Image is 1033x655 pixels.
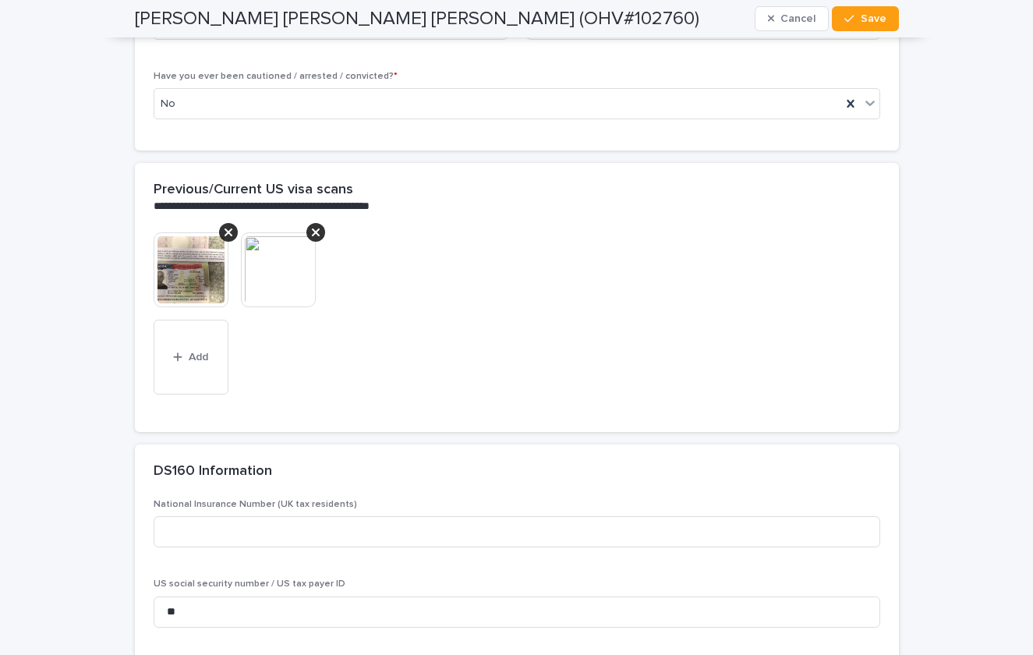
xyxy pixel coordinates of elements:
span: National Insurance Number (UK tax residents) [154,500,357,509]
span: US social security number / US tax payer ID [154,579,345,589]
span: Save [861,13,886,24]
button: Save [832,6,898,31]
button: Cancel [755,6,830,31]
h2: DS160 Information [154,463,272,480]
button: Add [154,320,228,395]
h2: Previous/Current US visa scans [154,182,353,199]
h2: [PERSON_NAME] [PERSON_NAME] [PERSON_NAME] (OHV#102760) [135,8,699,30]
span: No [161,96,175,112]
span: Add [189,352,208,363]
span: Cancel [780,13,815,24]
span: Have you ever been cautioned / arrested / convicted? [154,72,398,81]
